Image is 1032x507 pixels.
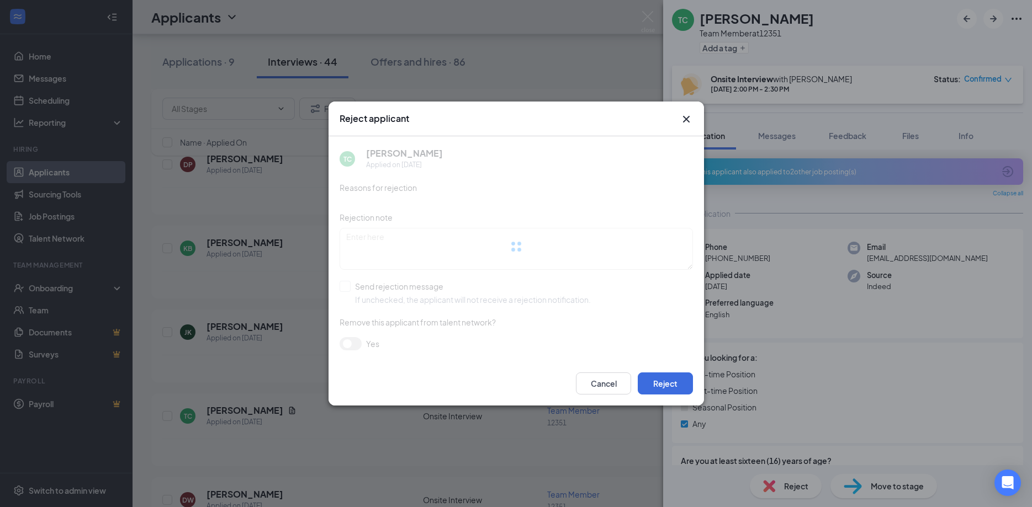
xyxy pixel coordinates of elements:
[576,372,631,394] button: Cancel
[340,113,409,125] h3: Reject applicant
[680,113,693,126] button: Close
[638,372,693,394] button: Reject
[680,113,693,126] svg: Cross
[994,469,1021,496] div: Open Intercom Messenger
